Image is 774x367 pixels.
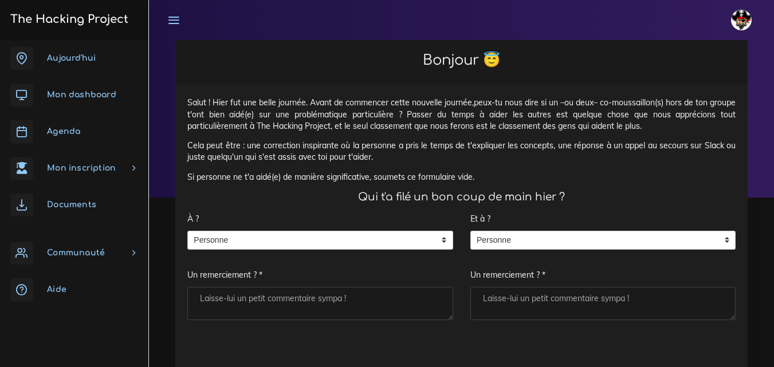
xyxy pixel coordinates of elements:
span: Aide [47,285,66,294]
img: avatar [731,10,752,30]
h4: Qui t'a filé un bon coup de main hier ? [187,191,736,203]
span: Mon inscription [47,164,116,172]
p: Si personne ne t'a aidé(e) de manière significative, soumets ce formulaire vide. [187,171,736,183]
h3: The Hacking Project [7,13,128,26]
span: Documents [47,200,96,209]
span: Aujourd'hui [47,54,96,62]
label: Et à ? [470,207,490,231]
span: Personne [471,231,718,250]
h2: Bonjour 😇 [187,52,736,69]
span: Personne [188,231,435,250]
label: Un remerciement ? * [470,264,545,287]
p: Cela peut être : une correction inspirante où la personne a pris le temps de t'expliquer les conc... [187,140,736,163]
p: Salut ! Hier fut une belle journée. Avant de commencer cette nouvelle journée,peux-tu nous dire s... [187,97,736,132]
span: Mon dashboard [47,90,116,99]
span: Communauté [47,248,105,257]
label: Un remerciement ? * [187,264,262,287]
label: À ? [187,207,199,231]
span: Agenda [47,127,80,136]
